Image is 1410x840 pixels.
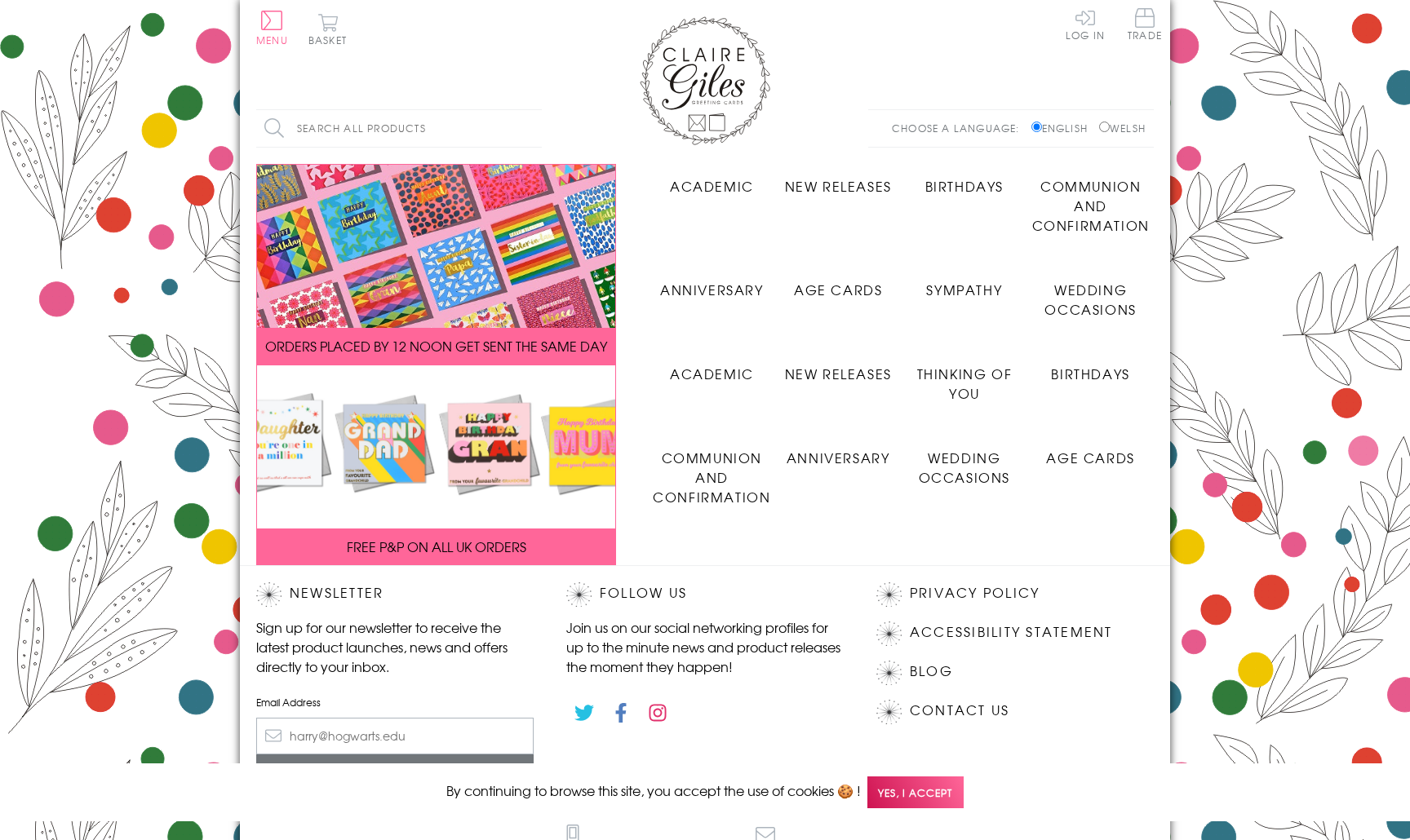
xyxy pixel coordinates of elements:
[670,176,754,196] span: Academic
[256,110,542,147] input: Search all products
[649,164,775,196] a: Academic
[775,351,902,383] a: New Releases
[649,351,775,383] a: Academic
[1031,122,1042,132] input: English
[910,621,1113,643] a: Accessibility Statement
[902,435,1028,487] a: Wedding Occasions
[1099,121,1146,135] label: Welsh
[785,364,892,383] span: New Releases
[566,617,844,676] p: Join us on our social networking profiles for up to the minute news and product releases the mome...
[305,13,350,45] button: Basket
[256,754,534,791] input: Subscribe
[926,280,1002,299] span: Sympathy
[566,582,844,607] h2: Follow Us
[902,351,1028,403] a: Thinking of You
[653,448,770,506] span: Communion and Confirmation
[787,448,890,467] span: Anniversary
[525,110,542,147] input: Search
[1128,8,1162,43] a: Trade
[256,617,534,676] p: Sign up for our newsletter to receive the latest product launches, news and offers directly to yo...
[1027,351,1154,383] a: Birthdays
[1031,121,1096,135] label: English
[1027,435,1154,467] a: Age Cards
[775,267,902,299] a: Age Cards
[347,537,526,556] span: FREE P&P ON ALL UK ORDERS
[256,718,534,754] input: harry@hogwarts.edu
[649,435,775,506] a: Communion and Confirmation
[902,164,1028,196] a: Birthdays
[1128,8,1162,40] span: Trade
[867,776,964,808] span: Yes, I accept
[1099,122,1110,132] input: Welsh
[775,435,902,467] a: Anniversary
[910,582,1040,604] a: Privacy Policy
[1027,267,1154,319] a: Wedding Occasions
[256,33,288,47] span: Menu
[660,280,764,299] span: Anniversary
[919,448,1010,487] span: Wedding Occasions
[670,364,754,383] span: Academic
[1046,448,1134,467] span: Age Cards
[265,336,607,356] span: ORDERS PLACED BY 12 NOON GET SENT THE SAME DAY
[640,16,770,145] img: Claire Giles Greetings Cards
[917,364,1013,403] span: Thinking of You
[1027,164,1154,235] a: Communion and Confirmation
[1051,364,1129,383] span: Birthdays
[794,280,882,299] span: Age Cards
[925,176,1004,196] span: Birthdays
[256,695,534,710] label: Email Address
[1066,8,1105,40] a: Log In
[649,267,775,299] a: Anniversary
[902,267,1028,299] a: Sympathy
[910,700,1009,722] a: Contact Us
[910,661,953,683] a: Blog
[1032,176,1150,235] span: Communion and Confirmation
[892,121,1028,135] p: Choose a language:
[256,582,534,607] h2: Newsletter
[1044,280,1136,319] span: Wedding Occasions
[256,11,288,45] button: Menu
[775,164,902,196] a: New Releases
[785,176,892,196] span: New Releases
